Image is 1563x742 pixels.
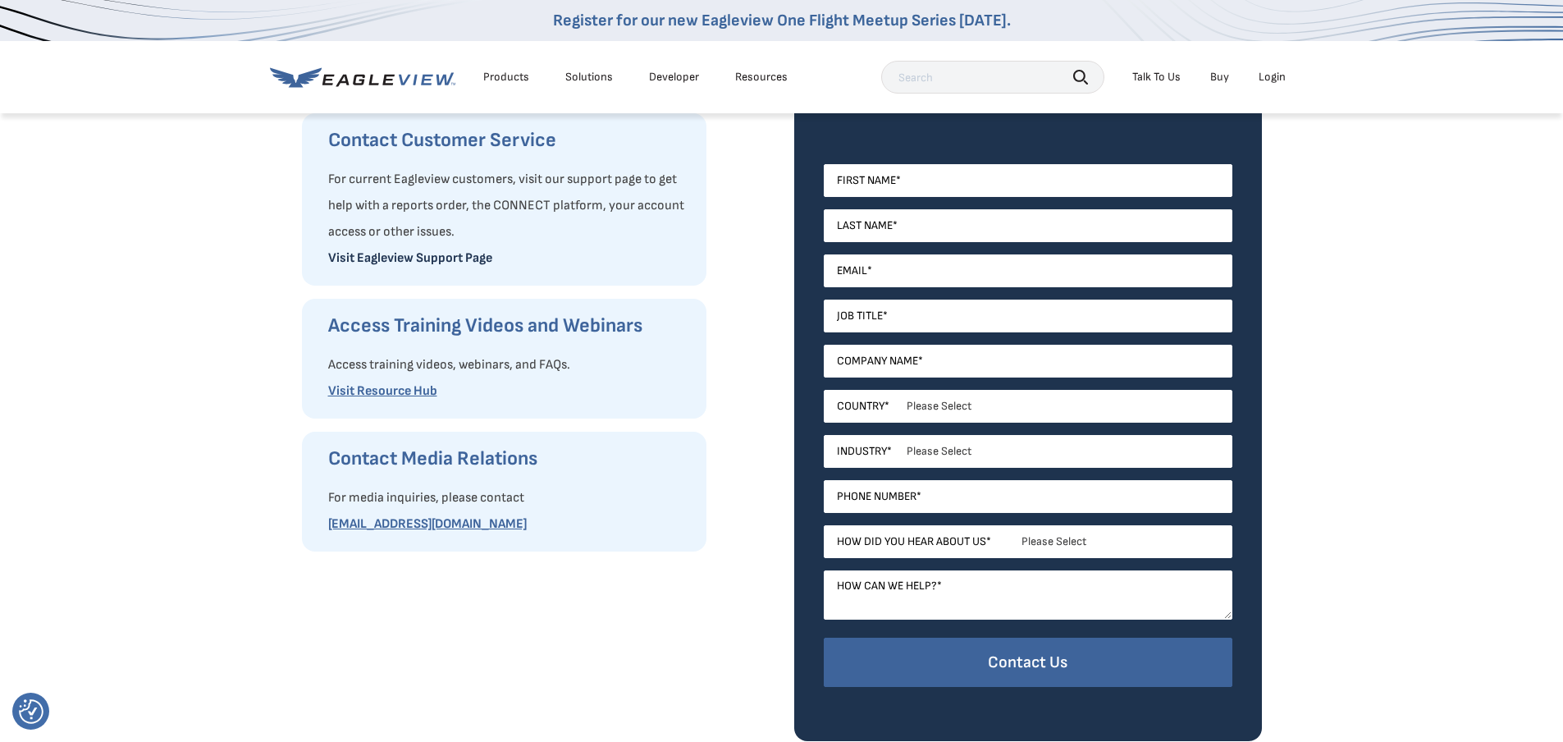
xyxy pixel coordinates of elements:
[19,699,43,724] img: Revisit consent button
[824,638,1232,688] input: Contact Us
[1259,70,1286,85] div: Login
[553,11,1011,30] a: Register for our new Eagleview One Flight Meetup Series [DATE].
[328,485,690,511] p: For media inquiries, please contact
[483,70,529,85] div: Products
[19,699,43,724] button: Consent Preferences
[328,516,527,532] a: [EMAIL_ADDRESS][DOMAIN_NAME]
[328,250,492,266] a: Visit Eagleview Support Page
[328,446,690,472] h3: Contact Media Relations
[328,383,437,399] a: Visit Resource Hub
[1132,70,1181,85] div: Talk To Us
[565,70,613,85] div: Solutions
[328,352,690,378] p: Access training videos, webinars, and FAQs.
[328,127,690,153] h3: Contact Customer Service
[649,70,699,85] a: Developer
[735,70,788,85] div: Resources
[1210,70,1229,85] a: Buy
[881,61,1104,94] input: Search
[328,313,690,339] h3: Access Training Videos and Webinars
[328,167,690,245] p: For current Eagleview customers, visit our support page to get help with a reports order, the CON...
